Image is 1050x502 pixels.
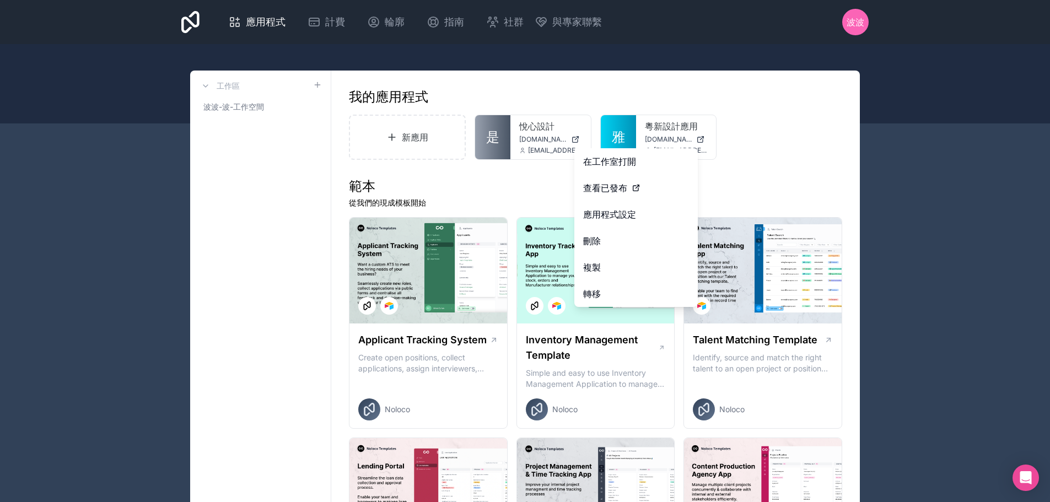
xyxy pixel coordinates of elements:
h1: Talent Matching Template [693,332,817,348]
font: 雅 [612,129,625,145]
h1: Applicant Tracking System [358,332,487,348]
a: 工作區 [199,79,240,93]
a: 粵新設計應用 [645,120,708,133]
font: 新應用 [402,132,428,143]
font: [DOMAIN_NAME] [519,135,573,143]
font: 社群 [504,16,524,28]
font: 工作區 [217,81,240,90]
a: 應用程式 [219,10,294,34]
font: 波波 [847,17,864,28]
a: 雅 [601,115,636,159]
img: Airtable Logo [552,301,561,310]
font: 輪廓 [385,16,405,28]
a: [DOMAIN_NAME] [519,135,582,144]
font: 在工作室打開 [583,156,636,167]
font: 我的應用程式 [349,89,428,105]
font: 查看已發布 [583,182,627,193]
font: [DOMAIN_NAME] [645,135,698,143]
img: Airtable Logo [385,301,394,310]
font: 粵新設計應用 [645,121,698,132]
img: Airtable Logo [697,301,706,310]
a: 計費 [299,10,354,34]
a: 應用程式設定 [574,201,698,228]
a: 社群 [477,10,532,34]
a: [DOMAIN_NAME] [645,135,708,144]
font: 指南 [444,16,464,28]
a: 複製 [574,254,698,280]
span: Noloco [385,404,410,415]
font: [EMAIL_ADDRESS][DOMAIN_NAME] [528,146,640,154]
font: 從我們的現成模板開始 [349,198,426,207]
a: 在工作室打開 [574,148,698,175]
a: 波波-波-工作空間 [199,97,322,117]
p: Simple and easy to use Inventory Management Application to manage your stock, orders and Manufact... [526,368,666,390]
a: 輪廓 [358,10,413,34]
font: 應用程式 [246,16,286,28]
a: 轉移 [574,280,698,307]
div: 開啟 Intercom Messenger [1013,465,1039,491]
a: 是 [475,115,510,159]
a: 查看已發布 [574,175,698,201]
a: 指南 [418,10,473,34]
font: 波波-波-工作空間 [203,102,264,111]
font: 與專家聯繫 [552,16,602,28]
font: 範本 [349,178,375,194]
font: 是 [486,129,499,145]
p: Identify, source and match the right talent to an open project or position with our Talent Matchi... [693,352,833,374]
span: Noloco [719,404,745,415]
button: 刪除 [574,228,698,254]
font: [EMAIL_ADDRESS][DOMAIN_NAME] [654,146,766,154]
font: 應用程式設定 [583,209,636,220]
span: Noloco [552,404,578,415]
button: 與專家聯繫 [535,14,602,30]
font: 刪除 [583,235,601,246]
font: 悅心設計 [519,121,554,132]
font: 複製 [583,262,601,273]
p: Create open positions, collect applications, assign interviewers, centralise candidate feedback a... [358,352,498,374]
a: 悅心設計 [519,120,582,133]
a: 新應用 [349,115,466,160]
font: 轉移 [583,288,601,299]
font: 計費 [325,16,345,28]
h1: Inventory Management Template [526,332,658,363]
